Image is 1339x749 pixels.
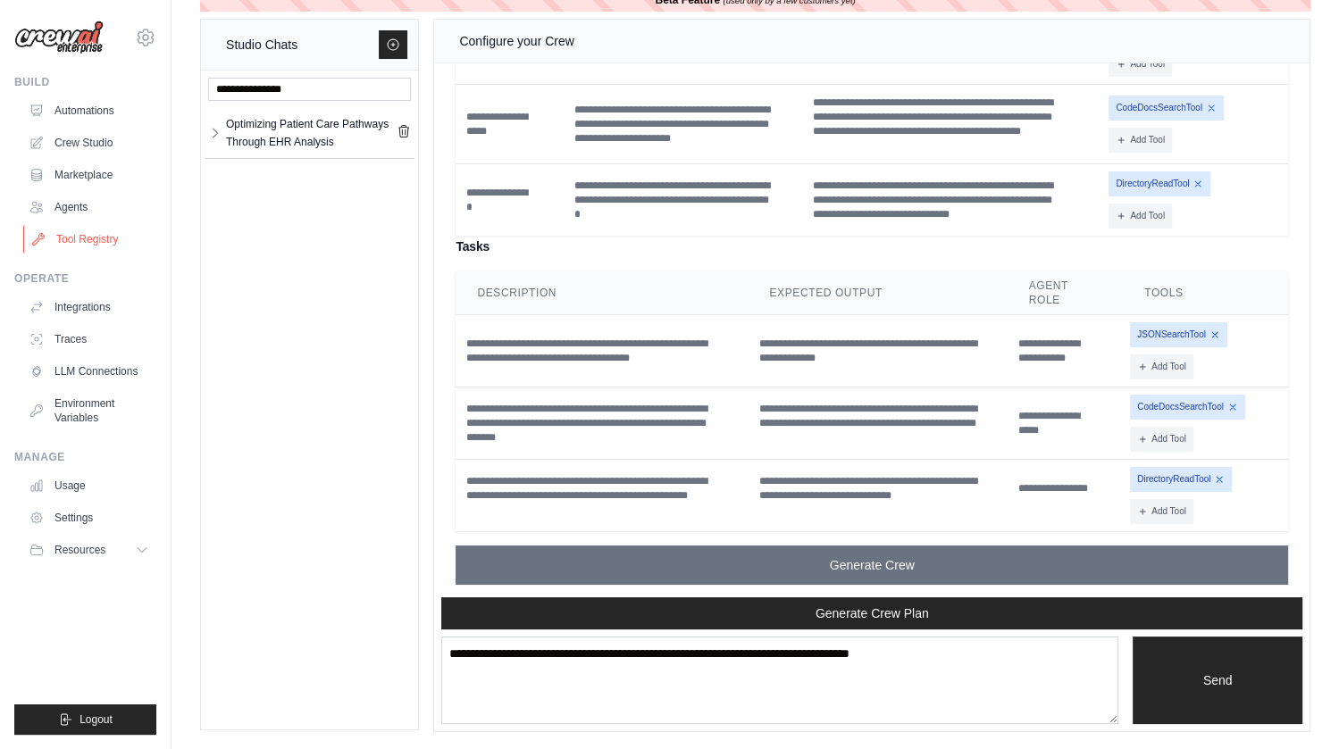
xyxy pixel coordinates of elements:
[21,193,156,221] a: Agents
[1109,204,1172,229] button: Add Tool
[21,536,156,564] button: Resources
[456,271,748,315] th: Description
[14,21,104,54] img: Logo
[456,236,1288,257] h4: Tasks
[1133,637,1302,724] button: Send
[80,712,113,727] span: Logout
[226,115,397,151] div: Optimizing Patient Care Pathways Through EHR Analysis
[21,161,156,189] a: Marketplace
[1130,499,1193,524] button: Add Tool
[21,389,156,432] a: Environment Variables
[1130,395,1245,420] span: CodeDocsSearchTool
[1130,354,1193,379] button: Add Tool
[21,293,156,321] a: Integrations
[14,271,156,286] div: Operate
[14,450,156,464] div: Manage
[23,225,158,254] a: Tool Registry
[459,30,573,52] div: Configure your Crew
[1109,171,1210,196] span: DirectoryReadTool
[14,75,156,89] div: Build
[226,34,297,55] div: Studio Chats
[456,545,1288,585] button: Generate Crew
[748,271,1007,315] th: Expected Output
[1130,322,1227,347] span: JSONSearchTool
[21,96,156,125] a: Automations
[21,503,156,532] a: Settings
[222,115,397,151] a: Optimizing Patient Care Pathways Through EHR Analysis
[21,357,156,386] a: LLM Connections
[21,129,156,157] a: Crew Studio
[1109,96,1224,121] span: CodeDocsSearchTool
[21,325,156,354] a: Traces
[1130,467,1232,492] span: DirectoryReadTool
[1123,271,1288,315] th: Tools
[441,597,1302,629] button: Generate Crew Plan
[1109,52,1172,77] button: Add Tool
[1008,271,1123,315] th: Agent Role
[1130,427,1193,452] button: Add Tool
[830,556,915,574] span: Generate Crew
[54,543,105,557] span: Resources
[14,704,156,735] button: Logout
[1109,128,1172,153] button: Add Tool
[21,471,156,500] a: Usage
